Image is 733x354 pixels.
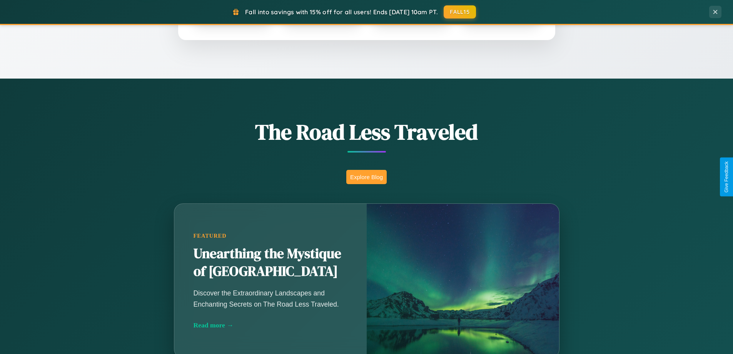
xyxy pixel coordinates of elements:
div: Featured [194,233,347,239]
p: Discover the Extraordinary Landscapes and Enchanting Secrets on The Road Less Traveled. [194,288,347,309]
div: Read more → [194,321,347,329]
button: FALL15 [444,5,476,18]
button: Explore Blog [346,170,387,184]
div: Give Feedback [724,161,729,193]
span: Fall into savings with 15% off for all users! Ends [DATE] 10am PT. [245,8,438,16]
h2: Unearthing the Mystique of [GEOGRAPHIC_DATA] [194,245,347,280]
h1: The Road Less Traveled [136,117,598,147]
